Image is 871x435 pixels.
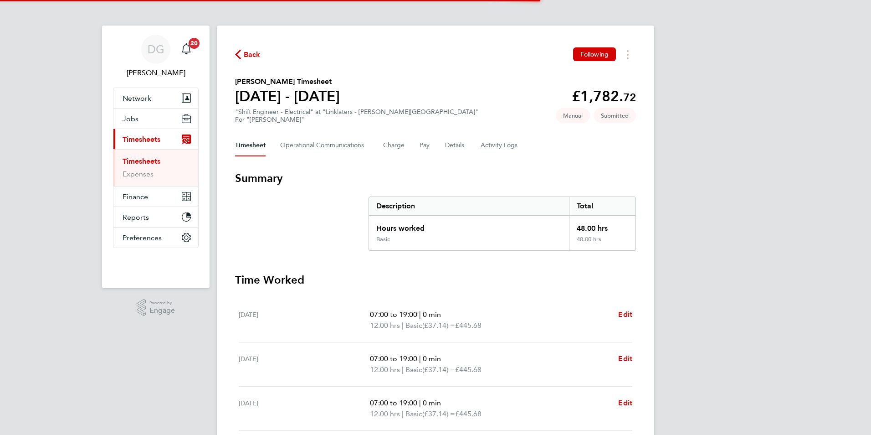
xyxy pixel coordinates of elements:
[149,299,175,307] span: Powered by
[402,365,404,374] span: |
[235,76,340,87] h2: [PERSON_NAME] Timesheet
[113,109,198,129] button: Jobs
[481,135,519,156] button: Activity Logs
[123,157,160,166] a: Timesheets
[369,197,569,215] div: Description
[422,365,455,374] span: (£37.14) =
[405,409,422,419] span: Basic
[370,321,400,330] span: 12.00 hrs
[235,171,636,186] h3: Summary
[445,135,466,156] button: Details
[177,35,195,64] a: 20
[239,309,370,331] div: [DATE]
[594,108,636,123] span: This timesheet is Submitted.
[113,88,198,108] button: Network
[369,197,636,251] div: Summary
[455,365,482,374] span: £445.68
[113,129,198,149] button: Timesheets
[455,409,482,418] span: £445.68
[235,135,266,156] button: Timesheet
[113,207,198,227] button: Reports
[370,310,417,319] span: 07:00 to 19:00
[556,108,590,123] span: This timesheet was manually created.
[113,228,198,248] button: Preferences
[123,114,138,123] span: Jobs
[419,399,421,407] span: |
[149,307,175,315] span: Engage
[370,354,417,363] span: 07:00 to 19:00
[572,88,636,105] app-decimal: £1,782.
[370,399,417,407] span: 07:00 to 19:00
[123,94,151,103] span: Network
[419,354,421,363] span: |
[422,321,455,330] span: (£37.14) =
[573,47,616,61] button: Following
[102,26,210,288] nav: Main navigation
[123,213,149,222] span: Reports
[113,67,199,78] span: Daniel Gwynn
[618,309,632,320] a: Edit
[569,236,635,250] div: 48.00 hrs
[113,257,199,272] a: Go to home page
[402,409,404,418] span: |
[239,398,370,419] div: [DATE]
[405,320,422,331] span: Basic
[235,116,478,124] div: For "[PERSON_NAME]"
[235,273,636,287] h3: Time Worked
[618,399,632,407] span: Edit
[618,310,632,319] span: Edit
[113,257,199,272] img: fastbook-logo-retina.png
[235,108,478,124] div: "Shift Engineer - Electrical" at "Linklaters - [PERSON_NAME][GEOGRAPHIC_DATA]"
[405,364,422,375] span: Basic
[244,49,261,60] span: Back
[370,365,400,374] span: 12.00 hrs
[569,197,635,215] div: Total
[423,310,441,319] span: 0 min
[623,91,636,104] span: 72
[376,236,390,243] div: Basic
[113,186,198,207] button: Finance
[580,50,609,58] span: Following
[455,321,482,330] span: £445.68
[618,398,632,409] a: Edit
[618,353,632,364] a: Edit
[123,170,154,178] a: Expenses
[419,310,421,319] span: |
[369,216,569,236] div: Hours worked
[123,135,160,144] span: Timesheets
[235,87,340,105] h1: [DATE] - [DATE]
[422,409,455,418] span: (£37.14) =
[137,299,175,316] a: Powered byEngage
[420,135,430,156] button: Pay
[123,233,162,242] span: Preferences
[280,135,369,156] button: Operational Communications
[620,47,636,62] button: Timesheets Menu
[123,192,148,201] span: Finance
[423,399,441,407] span: 0 min
[569,216,635,236] div: 48.00 hrs
[370,409,400,418] span: 12.00 hrs
[148,43,164,55] span: DG
[402,321,404,330] span: |
[235,49,261,60] button: Back
[113,35,199,78] a: DG[PERSON_NAME]
[189,38,200,49] span: 20
[113,149,198,186] div: Timesheets
[423,354,441,363] span: 0 min
[239,353,370,375] div: [DATE]
[618,354,632,363] span: Edit
[383,135,405,156] button: Charge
